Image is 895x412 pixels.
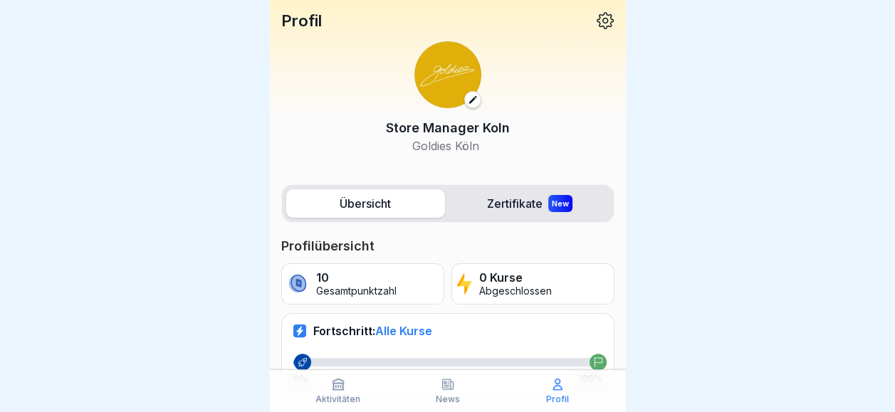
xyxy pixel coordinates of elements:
div: New [548,195,572,212]
label: Übersicht [286,189,445,218]
p: Store Manager Koln [386,118,510,137]
img: coin.svg [286,272,310,296]
p: Abgeschlossen [479,285,552,297]
p: 10 [316,271,397,285]
p: Goldies Köln [386,137,510,154]
p: Profilübersicht [281,238,614,255]
p: 0 Kurse [479,271,552,285]
img: lightning.svg [456,272,473,296]
span: Alle Kurse [375,324,432,338]
p: News [436,394,460,404]
p: Profil [546,394,569,404]
label: Zertifikate [451,189,609,218]
p: Profil [281,11,322,30]
p: Fortschritt: [313,324,432,338]
p: Gesamtpunktzahl [316,285,397,297]
img: ebmwi866ydgloau9wqyjvut2.png [414,41,481,108]
p: Aktivitäten [315,394,360,404]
